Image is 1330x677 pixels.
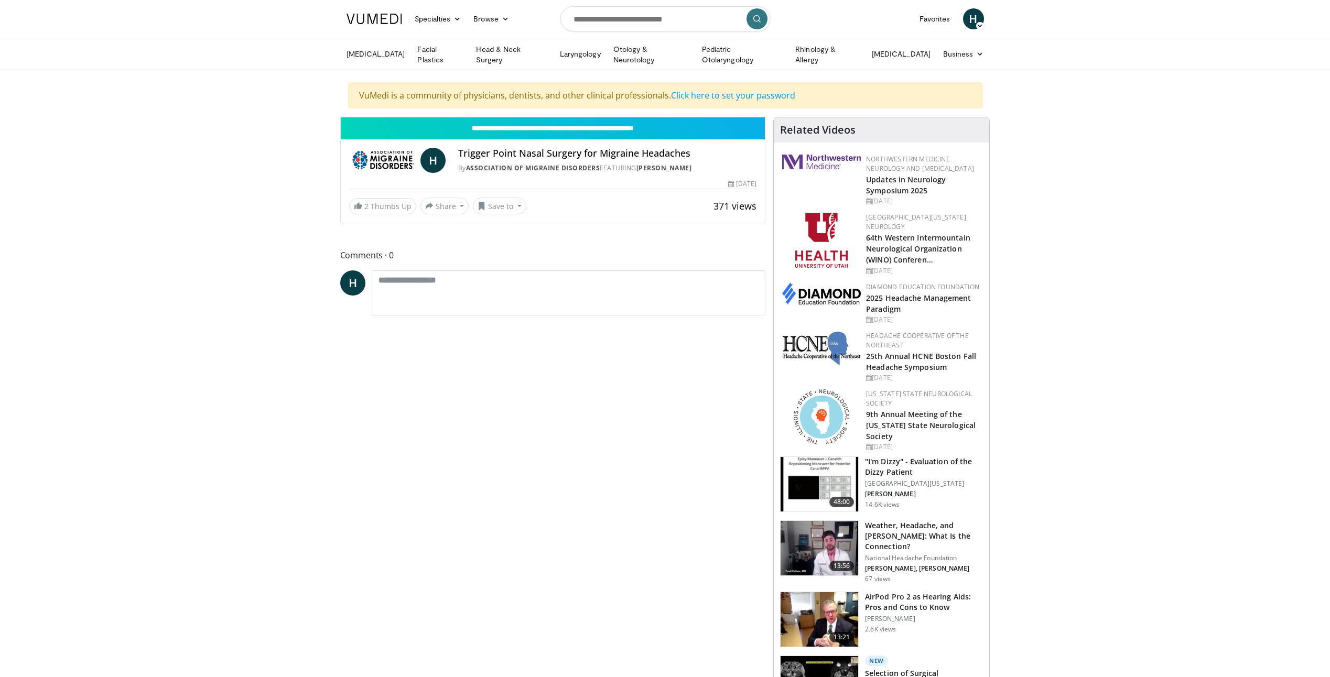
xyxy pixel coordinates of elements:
[713,200,756,212] span: 371 views
[347,14,402,24] img: VuMedi Logo
[937,43,990,64] a: Business
[866,389,972,408] a: [US_STATE] State Neurological Society
[781,521,858,575] img: afac9825-e377-4056-b489-5f704adf7a6d.150x105_q85_crop-smart_upscale.jpg
[866,442,981,452] div: [DATE]
[865,656,888,666] p: New
[780,592,983,647] a: 13:21 AirPod Pro 2 as Hearing Aids: Pros and Cons to Know [PERSON_NAME] 2.6K views
[789,44,866,65] a: Rhinology & Allergy
[866,331,969,350] a: Headache Cooperative of the Northeast
[411,44,470,65] a: Facial Plastics
[963,8,984,29] a: H
[829,497,855,507] span: 48:00
[466,163,600,172] a: Association of Migraine Disorders
[348,82,982,108] div: VuMedi is a community of physicians, dentists, and other clinical professionals.
[865,500,900,509] p: 14.6K views
[865,592,983,613] h3: AirPod Pro 2 as Hearing Aids: Pros and Cons to Know
[728,179,756,189] div: [DATE]
[420,148,446,173] a: H
[636,163,692,172] a: [PERSON_NAME]
[866,409,976,441] a: 9th Annual Meeting of the [US_STATE] State Neurological Society
[408,8,468,29] a: Specialties
[865,490,983,498] p: [PERSON_NAME]
[865,456,983,477] h3: "I'm Dizzy" - Evaluation of the Dizzy Patient
[866,155,974,173] a: Northwestern Medicine Neurology and [MEDICAL_DATA]
[866,282,979,291] a: Diamond Education Foundation
[781,457,858,511] img: 5373e1fe-18ae-47e7-ad82-0c604b173657.150x105_q85_crop-smart_upscale.jpg
[866,213,966,231] a: [GEOGRAPHIC_DATA][US_STATE] Neurology
[795,213,848,268] img: f6362829-b0a3-407d-a044-59546adfd345.png.150x105_q85_autocrop_double_scale_upscale_version-0.2.png
[554,43,607,64] a: Laryngology
[865,479,983,488] p: [GEOGRAPHIC_DATA][US_STATE]
[340,270,365,296] a: H
[458,148,757,159] h4: Trigger Point Nasal Surgery for Migraine Headaches
[829,632,855,642] span: 13:21
[780,520,983,583] a: 13:56 Weather, Headache, and [PERSON_NAME]: What Is the Connection? National Headache Foundation ...
[349,198,416,214] a: 2 Thumbs Up
[467,8,515,29] a: Browse
[364,201,369,211] span: 2
[866,351,976,372] a: 25th Annual HCNE Boston Fall Headache Symposium
[866,174,946,195] a: Updates in Neurology Symposium 2025
[458,163,757,173] div: By FEATURING
[780,456,983,512] a: 48:00 "I'm Dizzy" - Evaluation of the Dizzy Patient [GEOGRAPHIC_DATA][US_STATE] [PERSON_NAME] 14....
[696,44,789,65] a: Pediatric Otolaryngology
[782,282,861,304] img: d0406666-9e5f-4b94-941b-f1257ac5ccaf.png.150x105_q85_autocrop_double_scale_upscale_version-0.2.png
[865,520,983,552] h3: Weather, Headache, and [PERSON_NAME]: What Is the Connection?
[866,233,970,265] a: 64th Western Intermountain Neurological Organization (WINO) Conferen…
[794,389,849,444] img: 71a8b48c-8850-4916-bbdd-e2f3ccf11ef9.png.150x105_q85_autocrop_double_scale_upscale_version-0.2.png
[829,561,855,571] span: 13:56
[349,148,416,173] img: Association of Migraine Disorders
[560,6,770,31] input: Search topics, interventions
[340,43,412,64] a: [MEDICAL_DATA]
[866,315,981,324] div: [DATE]
[865,554,983,562] p: National Headache Foundation
[865,564,983,573] p: [PERSON_NAME], [PERSON_NAME]
[671,90,795,101] a: Click here to set your password
[865,575,891,583] p: 67 views
[782,331,861,366] img: 6c52f715-17a6-4da1-9b6c-8aaf0ffc109f.jpg.150x105_q85_autocrop_double_scale_upscale_version-0.2.jpg
[865,615,983,623] p: [PERSON_NAME]
[865,625,896,634] p: 2.6K views
[866,293,971,314] a: 2025 Headache Management Paradigm
[470,44,553,65] a: Head & Neck Surgery
[473,198,526,214] button: Save to
[420,198,469,214] button: Share
[782,155,861,169] img: 2a462fb6-9365-492a-ac79-3166a6f924d8.png.150x105_q85_autocrop_double_scale_upscale_version-0.2.jpg
[866,373,981,383] div: [DATE]
[866,196,981,206] div: [DATE]
[340,248,766,262] span: Comments 0
[780,124,856,136] h4: Related Videos
[866,266,981,276] div: [DATE]
[607,44,696,65] a: Otology & Neurotology
[781,592,858,647] img: a78774a7-53a7-4b08-bcf0-1e3aa9dc638f.150x105_q85_crop-smart_upscale.jpg
[913,8,957,29] a: Favorites
[866,43,937,64] a: [MEDICAL_DATA]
